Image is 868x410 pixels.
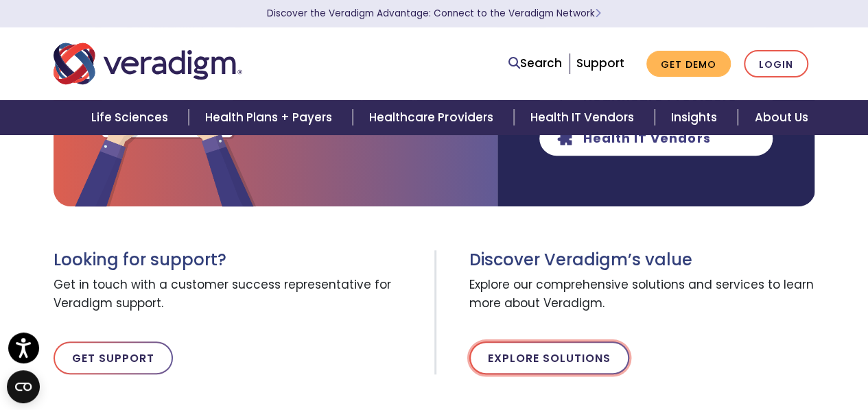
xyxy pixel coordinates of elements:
[267,7,601,20] a: Discover the Veradigm Advantage: Connect to the Veradigm NetworkLearn More
[75,100,189,135] a: Life Sciences
[469,270,815,319] span: Explore our comprehensive solutions and services to learn more about Veradigm.
[353,100,513,135] a: Healthcare Providers
[54,41,242,86] img: Veradigm logo
[595,7,601,20] span: Learn More
[54,250,424,270] h3: Looking for support?
[469,250,815,270] h3: Discover Veradigm’s value
[54,341,173,374] a: Get Support
[7,370,40,403] button: Open CMP widget
[646,51,731,77] a: Get Demo
[655,100,738,135] a: Insights
[576,55,624,71] a: Support
[738,100,824,135] a: About Us
[469,341,629,374] a: Explore Solutions
[508,54,562,73] a: Search
[744,50,808,78] a: Login
[54,270,424,319] span: Get in touch with a customer success representative for Veradigm support.
[189,100,353,135] a: Health Plans + Payers
[514,100,655,135] a: Health IT Vendors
